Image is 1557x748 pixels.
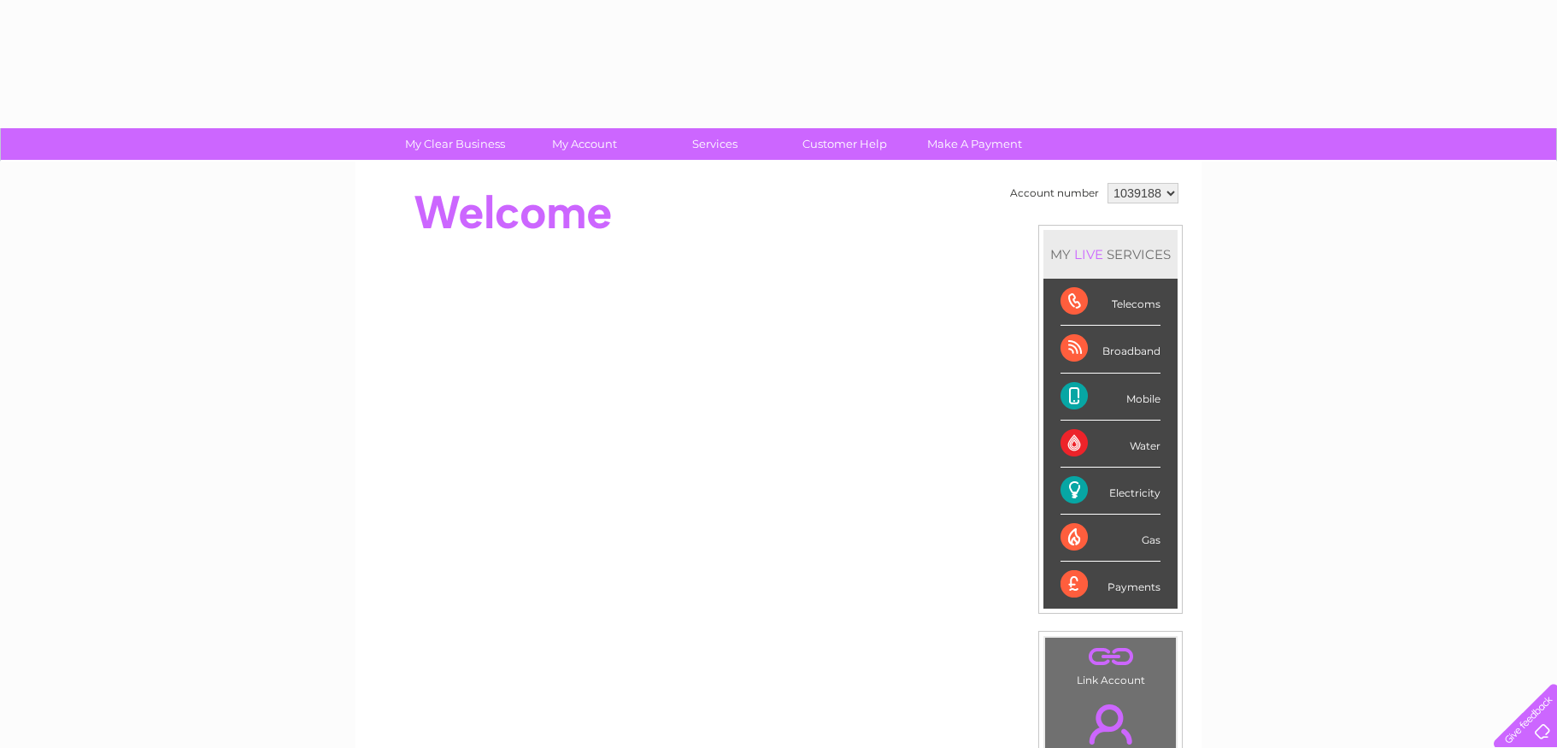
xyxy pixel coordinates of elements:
[1061,374,1160,421] div: Mobile
[1061,279,1160,326] div: Telecoms
[514,128,655,160] a: My Account
[1006,179,1103,208] td: Account number
[904,128,1045,160] a: Make A Payment
[1061,515,1160,562] div: Gas
[1061,421,1160,468] div: Water
[774,128,915,160] a: Customer Help
[644,128,785,160] a: Services
[1071,246,1107,262] div: LIVE
[1061,326,1160,373] div: Broadband
[1049,642,1172,672] a: .
[1044,637,1177,691] td: Link Account
[385,128,526,160] a: My Clear Business
[1061,468,1160,515] div: Electricity
[1043,230,1178,279] div: MY SERVICES
[1061,562,1160,608] div: Payments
